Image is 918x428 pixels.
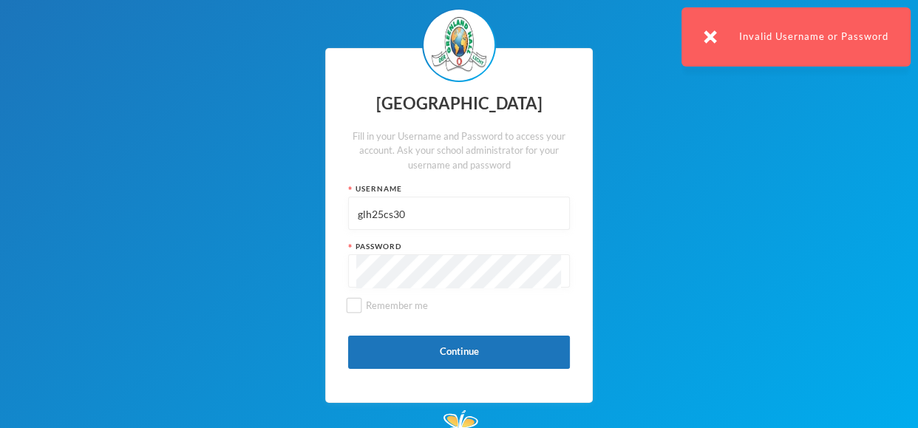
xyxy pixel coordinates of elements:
[348,89,570,118] div: [GEOGRAPHIC_DATA]
[348,241,570,252] div: Password
[681,7,911,67] div: Invalid Username or Password
[360,299,434,311] span: Remember me
[348,336,570,369] button: Continue
[348,129,570,173] div: Fill in your Username and Password to access your account. Ask your school administrator for your...
[348,183,570,194] div: Username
